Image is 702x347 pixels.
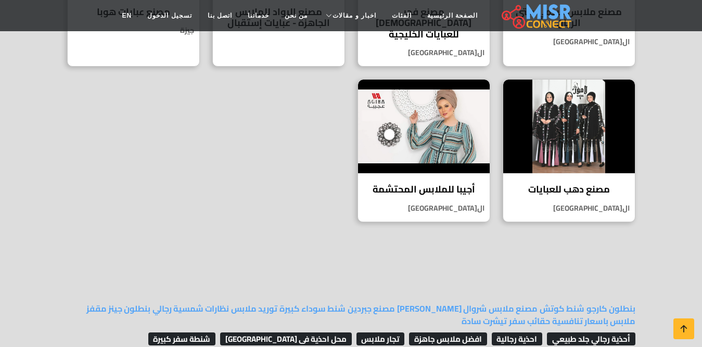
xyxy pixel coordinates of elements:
p: ال[GEOGRAPHIC_DATA] [358,203,490,214]
a: مصنع دهب للعبايات مصنع دهب للعبايات ال[GEOGRAPHIC_DATA] [496,79,642,222]
a: اتصل بنا [200,6,240,25]
span: افضل ملابس جاهزة [409,332,487,346]
a: توريد ملابس [231,301,277,316]
a: حقائب سفر [509,313,550,329]
a: نظارات شمسية رجالي [152,301,229,316]
img: main.misr_connect [502,3,571,29]
a: تجار ملابس [354,331,405,346]
span: أحذية رجالي جلد طبيعي [547,332,635,346]
p: ال[GEOGRAPHIC_DATA] [358,47,490,58]
a: شنط سوداء كبيرة [279,301,346,316]
a: الصفحة الرئيسية [419,6,486,25]
p: ال[GEOGRAPHIC_DATA] [503,36,635,47]
a: افضل ملابس جاهزة [406,331,487,346]
h4: أجيبا للملابس المحتشمة [366,184,482,195]
span: تجار ملابس [356,332,405,346]
span: محل احذية فى [GEOGRAPHIC_DATA] [220,332,352,346]
a: أحذية رجالي جلد طبيعي [544,331,635,346]
a: من نحن [277,6,315,25]
h4: مصنع دهب للعبايات [511,184,627,195]
a: اخبار و مقالات [315,6,384,25]
a: محل احذية فى [GEOGRAPHIC_DATA] [218,331,352,346]
a: بنطلون كارجو [586,301,635,316]
span: اخبار و مقالات [333,11,376,20]
a: شنطة سفر كبيرة [146,331,216,346]
a: مصنع جبردين [348,301,395,316]
a: أجيبا للملابس المحتشمة أجيبا للملابس المحتشمة ال[GEOGRAPHIC_DATA] [351,79,496,222]
a: الفئات [384,6,419,25]
span: شنطة سفر كبيرة [148,332,216,346]
span: احذية رجالية [492,332,543,346]
a: تسجيل الدخول [139,6,199,25]
a: خدماتنا [240,6,277,25]
img: أجيبا للملابس المحتشمة [358,80,490,173]
a: شنط كوتش [540,301,584,316]
h4: مصنع فجر [DEMOGRAPHIC_DATA] للعبايات الخليجية [366,6,482,40]
a: احذية رجالية [489,331,543,346]
a: بنطلون جينز مقفز [86,301,150,316]
a: مصنع ملابس [489,301,538,316]
a: ملابس باسعار تنافسية [552,313,635,329]
p: ال[GEOGRAPHIC_DATA] [503,203,635,214]
a: شروال [PERSON_NAME] [397,301,487,316]
a: تيشرت سادة [462,313,507,329]
img: مصنع دهب للعبايات [503,80,635,173]
a: EN [114,6,140,25]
